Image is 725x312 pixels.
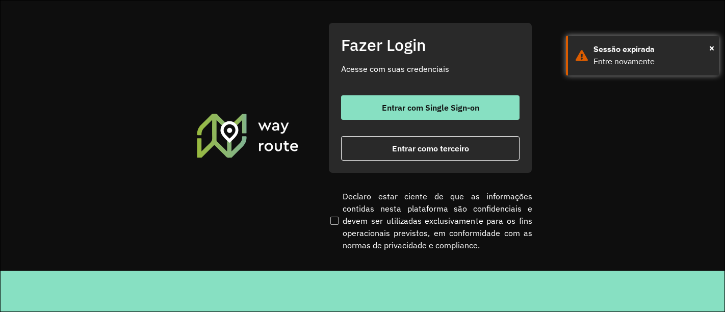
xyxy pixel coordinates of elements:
p: Acesse com suas credenciais [341,63,520,75]
button: Close [709,40,714,56]
span: × [709,40,714,56]
h2: Fazer Login [341,35,520,55]
div: Entre novamente [593,56,711,68]
span: Entrar com Single Sign-on [382,103,479,112]
button: button [341,95,520,120]
img: Roteirizador AmbevTech [195,112,300,159]
span: Entrar como terceiro [392,144,469,152]
label: Declaro estar ciente de que as informações contidas nesta plataforma são confidenciais e devem se... [328,190,532,251]
button: button [341,136,520,161]
div: Sessão expirada [593,43,711,56]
